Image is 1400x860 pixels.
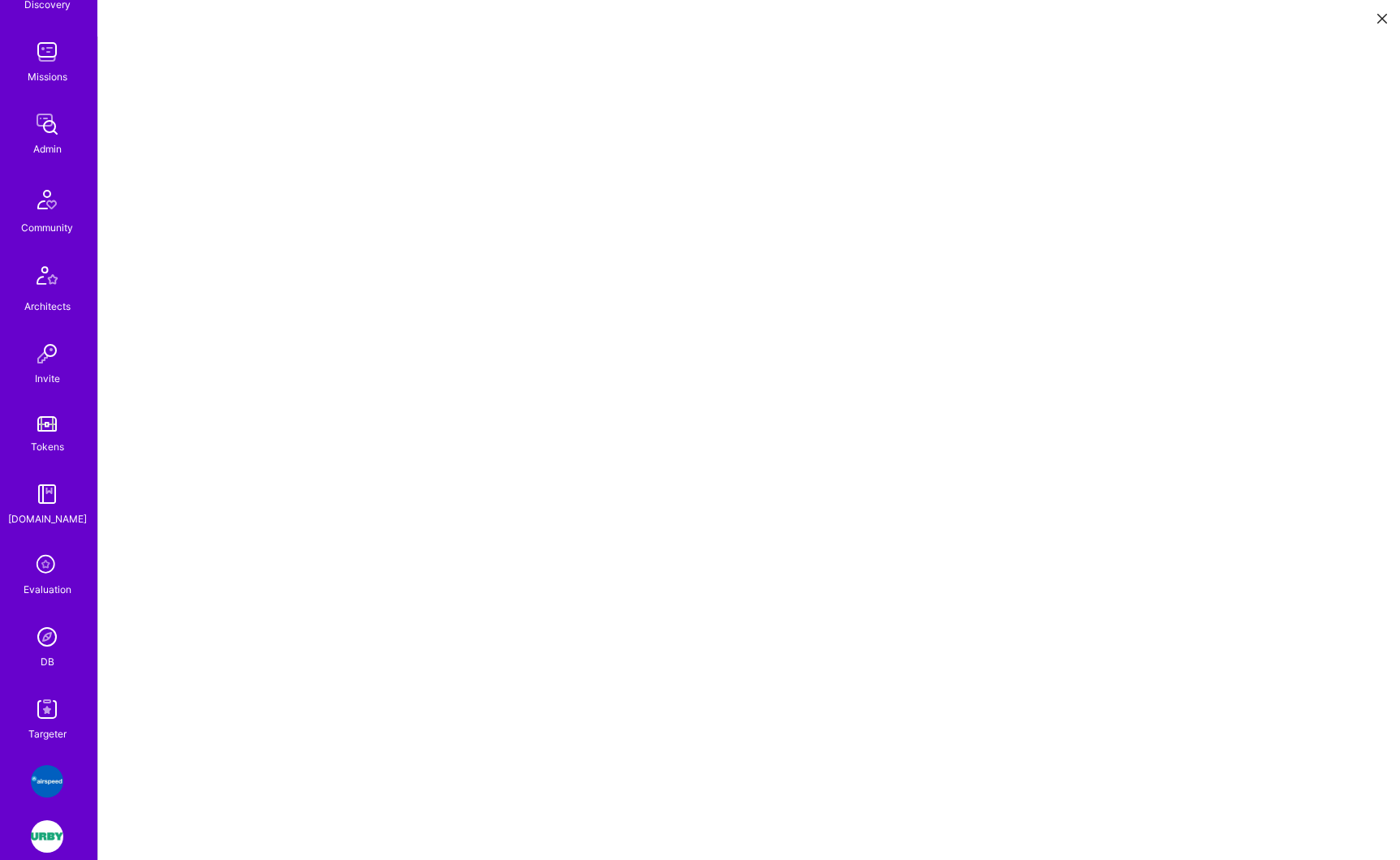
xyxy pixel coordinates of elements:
img: Airspeed: A platform to help employees feel more connected and celebrated [31,765,63,798]
img: Urby: Booking & Website redesign [31,820,63,853]
img: admin teamwork [31,108,63,140]
div: Tokens [31,438,64,455]
div: Architects [24,298,71,315]
div: Admin [33,140,62,157]
div: Targeter [28,725,67,742]
img: teamwork [31,36,63,68]
div: Community [21,219,73,236]
img: Community [28,180,67,219]
img: Invite [31,338,63,370]
img: Architects [28,259,67,298]
i: icon SelectionTeam [32,550,62,581]
div: DB [41,653,54,670]
div: Evaluation [24,581,71,598]
img: tokens [37,416,57,432]
img: Admin Search [31,621,63,653]
div: Invite [35,370,60,387]
img: Skill Targeter [31,693,63,725]
div: Missions [28,68,67,85]
a: Airspeed: A platform to help employees feel more connected and celebrated [27,765,67,798]
img: guide book [31,478,63,510]
div: [DOMAIN_NAME] [8,510,87,527]
i: icon Close [1377,14,1387,24]
a: Urby: Booking & Website redesign [27,820,67,853]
